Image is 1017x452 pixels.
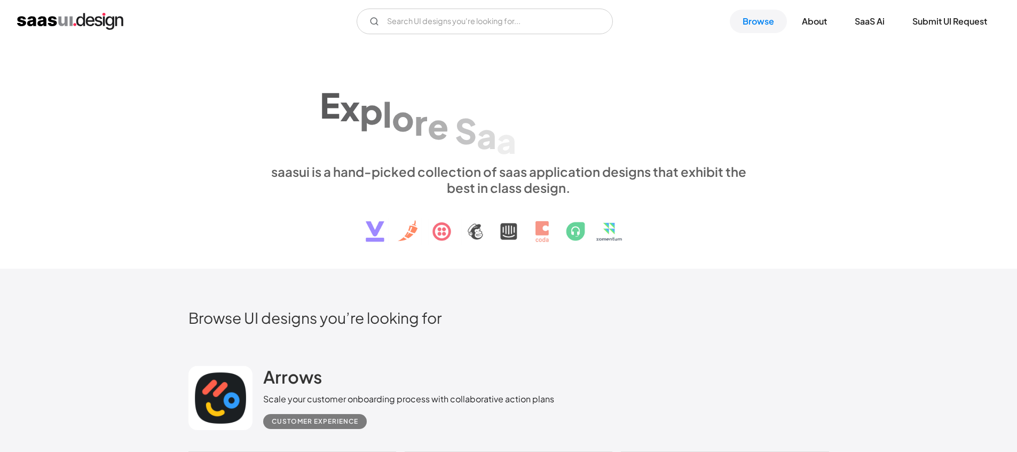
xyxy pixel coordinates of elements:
[360,90,383,131] div: p
[272,415,358,428] div: Customer Experience
[392,98,414,139] div: o
[383,94,392,135] div: l
[730,10,787,33] a: Browse
[357,9,613,34] input: Search UI designs you're looking for...
[455,110,477,151] div: S
[357,9,613,34] form: Email Form
[428,106,448,147] div: e
[188,308,829,327] h2: Browse UI designs you’re looking for
[347,196,671,251] img: text, icon, saas logo
[842,10,897,33] a: SaaS Ai
[477,115,496,156] div: a
[414,102,428,143] div: r
[900,10,1000,33] a: Submit UI Request
[263,366,322,393] a: Arrows
[320,84,340,126] div: E
[263,366,322,387] h2: Arrows
[263,393,554,406] div: Scale your customer onboarding process with collaborative action plans
[789,10,840,33] a: About
[263,71,754,153] h1: Explore SaaS UI design patterns & interactions.
[17,13,123,30] a: home
[496,120,516,161] div: a
[263,163,754,196] div: saasui is a hand-picked collection of saas application designs that exhibit the best in class des...
[340,87,360,128] div: x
